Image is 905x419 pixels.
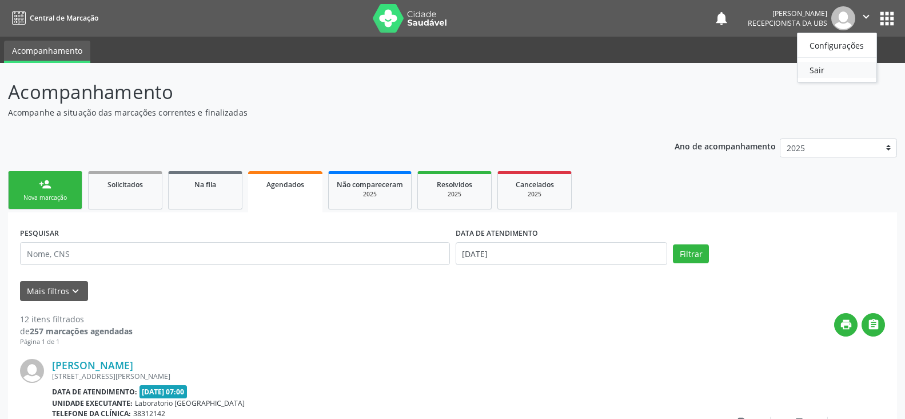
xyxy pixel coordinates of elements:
div: 12 itens filtrados [20,313,133,325]
a: Configurações [798,37,876,53]
span: Central de Marcação [30,13,98,23]
b: Data de atendimento: [52,387,137,397]
button:  [862,313,885,337]
span: 38312142 [133,409,165,418]
div: de [20,325,133,337]
strong: 257 marcações agendadas [30,326,133,337]
span: Agendados [266,180,304,189]
div: [PERSON_NAME] [748,9,827,18]
ul:  [797,33,877,82]
div: 2025 [506,190,563,199]
label: PESQUISAR [20,224,59,242]
div: Nova marcação [17,193,74,202]
button:  [855,6,877,30]
i:  [860,10,872,23]
button: apps [877,9,897,29]
div: 2025 [426,190,483,199]
button: print [834,313,858,337]
i:  [867,318,880,331]
span: Na fila [194,180,216,189]
input: Nome, CNS [20,242,450,265]
a: Central de Marcação [8,9,98,27]
div: person_add [39,178,51,191]
img: img [20,359,44,383]
a: Acompanhamento [4,41,90,63]
a: [PERSON_NAME] [52,359,133,371]
span: Não compareceram [337,180,403,189]
button: Filtrar [673,244,709,264]
p: Acompanhamento [8,78,631,106]
i: print [840,318,852,331]
b: Telefone da clínica: [52,409,131,418]
button: notifications [713,10,729,26]
p: Acompanhe a situação das marcações correntes e finalizadas [8,106,631,118]
span: Recepcionista da UBS [748,18,827,28]
span: Solicitados [107,180,143,189]
div: [STREET_ADDRESS][PERSON_NAME] [52,371,713,381]
span: Cancelados [516,180,554,189]
a: Sair [798,62,876,78]
button: Mais filtroskeyboard_arrow_down [20,281,88,301]
label: DATA DE ATENDIMENTO [456,224,538,242]
div: Página 1 de 1 [20,337,133,347]
div: 2025 [337,190,403,199]
i: keyboard_arrow_down [69,285,82,298]
span: [DATE] 07:00 [139,385,188,398]
span: Laboratorio [GEOGRAPHIC_DATA] [135,398,245,408]
span: Resolvidos [437,180,472,189]
p: Ano de acompanhamento [675,139,776,153]
input: Selecione um intervalo [456,242,668,265]
img: img [831,6,855,30]
b: Unidade executante: [52,398,133,408]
